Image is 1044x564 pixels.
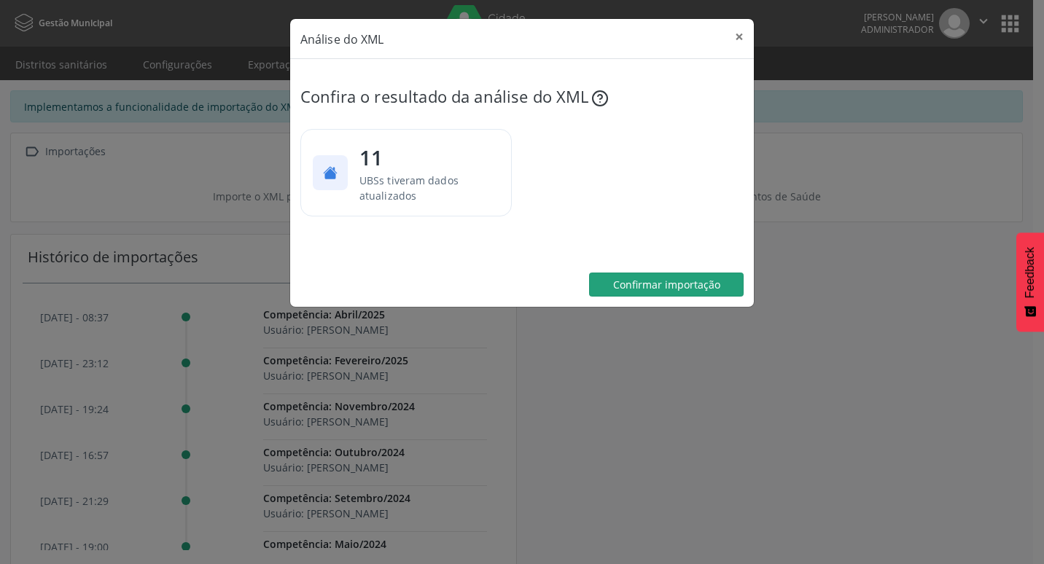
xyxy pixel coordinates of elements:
div: Confira o resultado da análise do XML [300,85,744,109]
svg: house fill [323,165,338,180]
span: Análise do XML [300,31,383,47]
span: Feedback [1024,247,1037,298]
button: Confirmar importação [589,273,744,297]
span: Confirmar importação [613,278,720,291]
button: Close [725,19,754,55]
span: UBSs tiveram dados atualizados [359,173,459,203]
span: 11 [359,142,494,173]
button: Feedback - Mostrar pesquisa [1016,232,1044,332]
